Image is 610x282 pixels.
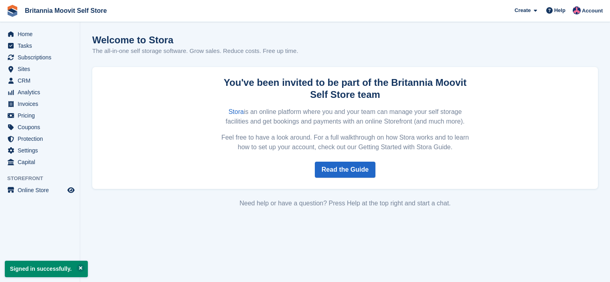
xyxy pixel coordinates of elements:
strong: You've been invited to be part of the Britannia Moovit Self Store team [224,77,466,100]
p: Signed in successfully. [5,261,88,277]
a: Preview store [66,185,76,195]
span: Capital [18,156,66,168]
span: Tasks [18,40,66,51]
a: Stora [229,108,244,115]
a: menu [4,63,76,75]
a: menu [4,185,76,196]
a: menu [4,122,76,133]
p: The all-in-one self storage software. Grow sales. Reduce costs. Free up time. [92,47,298,56]
p: is an online platform where you and your team can manage your self storage facilities and get boo... [219,107,472,126]
img: Christopher Reeve [573,6,581,14]
span: Protection [18,133,66,144]
span: Storefront [7,174,80,183]
a: menu [4,87,76,98]
a: menu [4,98,76,110]
span: Account [582,7,603,15]
span: Home [18,28,66,40]
span: Coupons [18,122,66,133]
span: Pricing [18,110,66,121]
span: Sites [18,63,66,75]
span: Invoices [18,98,66,110]
a: Britannia Moovit Self Store [22,4,110,17]
span: Create [515,6,531,14]
h1: Welcome to Stora [92,34,298,45]
a: menu [4,28,76,40]
span: Online Store [18,185,66,196]
a: menu [4,145,76,156]
a: menu [4,133,76,144]
a: menu [4,110,76,121]
div: Need help or have a question? Press Help at the top right and start a chat. [92,199,598,208]
span: Subscriptions [18,52,66,63]
a: menu [4,40,76,51]
img: stora-icon-8386f47178a22dfd0bd8f6a31ec36ba5ce8667c1dd55bd0f319d3a0aa187defe.svg [6,5,18,17]
span: Analytics [18,87,66,98]
span: Settings [18,145,66,156]
span: CRM [18,75,66,86]
p: Feel free to have a look around. For a full walkthrough on how Stora works and to learn how to se... [219,133,472,152]
a: menu [4,75,76,86]
a: Read the Guide [315,162,375,178]
a: menu [4,156,76,168]
a: menu [4,52,76,63]
span: Help [554,6,565,14]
